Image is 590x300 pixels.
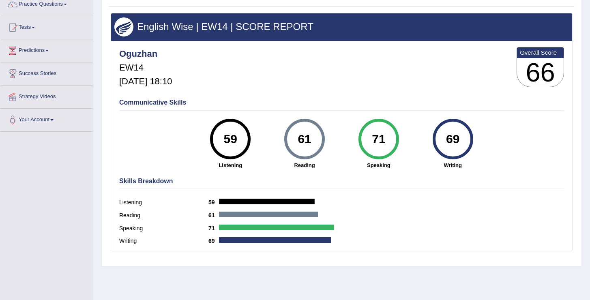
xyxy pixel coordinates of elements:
b: 69 [208,238,219,244]
a: Your Account [0,109,93,129]
h3: 66 [517,58,564,87]
a: Tests [0,16,93,36]
label: Writing [119,237,208,245]
div: 59 [216,122,245,156]
h5: [DATE] 18:10 [119,77,172,86]
a: Success Stories [0,62,93,83]
strong: Speaking [345,161,412,169]
h5: EW14 [119,63,172,73]
b: Overall Score [520,49,561,56]
div: 71 [364,122,393,156]
img: wings.png [114,17,133,36]
strong: Writing [420,161,486,169]
label: Speaking [119,224,208,233]
a: Strategy Videos [0,86,93,106]
b: 71 [208,225,219,231]
strong: Listening [197,161,264,169]
h4: Communicative Skills [119,99,564,106]
label: Listening [119,198,208,207]
b: 61 [208,212,219,219]
div: 69 [438,122,468,156]
h4: Oguzhan [119,49,172,59]
a: Predictions [0,39,93,60]
label: Reading [119,211,208,220]
b: 59 [208,199,219,206]
strong: Reading [272,161,338,169]
h4: Skills Breakdown [119,178,564,185]
div: 61 [290,122,319,156]
h3: English Wise | EW14 | SCORE REPORT [114,21,569,32]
